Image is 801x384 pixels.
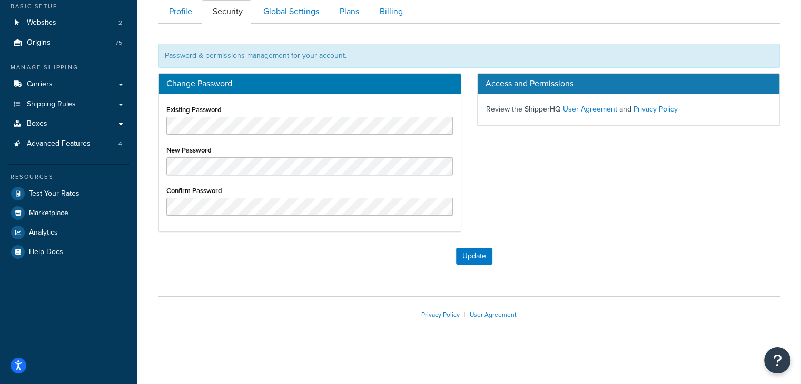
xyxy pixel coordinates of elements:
[8,242,129,261] a: Help Docs
[27,100,76,109] span: Shipping Rules
[470,310,517,319] a: User Agreement
[8,13,129,33] a: Websites 2
[8,134,129,154] a: Advanced Features 4
[478,74,780,94] h3: Access and Permissions
[8,63,129,72] div: Manage Shipping
[8,184,129,203] a: Test Your Rates
[27,80,53,89] span: Carriers
[8,13,129,33] li: Websites
[464,310,466,319] span: |
[27,139,91,148] span: Advanced Features
[563,104,617,115] a: User Agreement
[118,18,122,27] span: 2
[8,33,129,53] a: Origins 75
[8,114,129,134] a: Boxes
[29,209,68,218] span: Marketplace
[486,102,772,117] p: Review the ShipperHQ and
[8,204,129,223] a: Marketplace
[456,248,492,265] button: Update
[634,104,678,115] a: Privacy Policy
[166,187,222,195] label: Confirm Password
[27,38,51,47] span: Origins
[158,44,780,68] div: Password & permissions management for your account.
[115,38,122,47] span: 75
[29,248,63,257] span: Help Docs
[8,223,129,242] a: Analytics
[8,33,129,53] li: Origins
[29,189,80,198] span: Test Your Rates
[8,134,129,154] li: Advanced Features
[8,95,129,114] a: Shipping Rules
[166,79,453,88] h3: Change Password
[27,18,56,27] span: Websites
[421,310,460,319] a: Privacy Policy
[118,139,122,148] span: 4
[8,173,129,181] div: Resources
[29,228,58,237] span: Analytics
[166,146,212,154] label: New Password
[8,2,129,11] div: Basic Setup
[166,106,222,114] label: Existing Password
[8,75,129,94] a: Carriers
[27,119,47,128] span: Boxes
[764,347,790,373] button: Open Resource Center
